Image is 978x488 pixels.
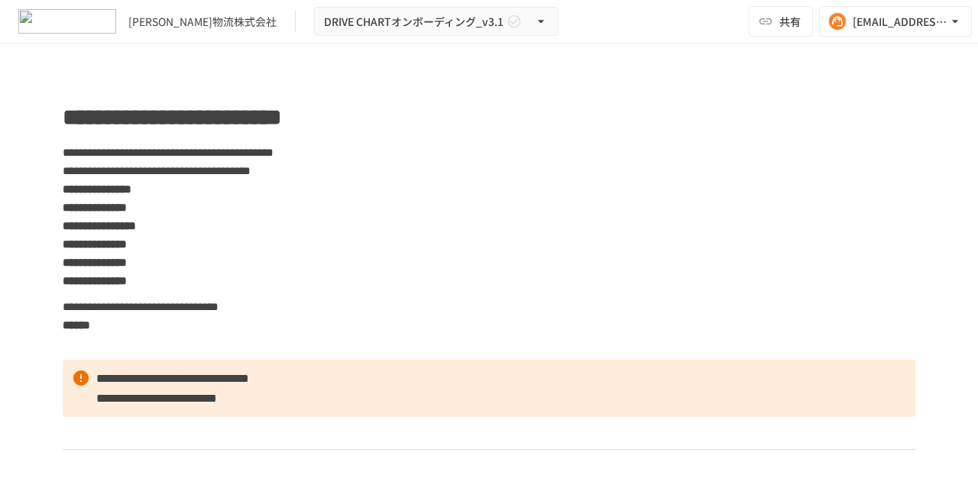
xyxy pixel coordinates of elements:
button: [EMAIL_ADDRESS][DOMAIN_NAME] [819,6,972,37]
img: i9VDDS9JuLRLX3JIUyK59LcYp6Y9cayLPHs4hOxMB9W [18,9,116,34]
button: 共有 [749,6,813,37]
span: DRIVE CHARTオンボーディング_v3.1 [324,12,504,31]
div: [EMAIL_ADDRESS][DOMAIN_NAME] [853,12,947,31]
button: DRIVE CHARTオンボーディング_v3.1 [314,7,559,37]
div: [PERSON_NAME]物流株式会社 [128,14,277,30]
span: 共有 [779,13,801,30]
